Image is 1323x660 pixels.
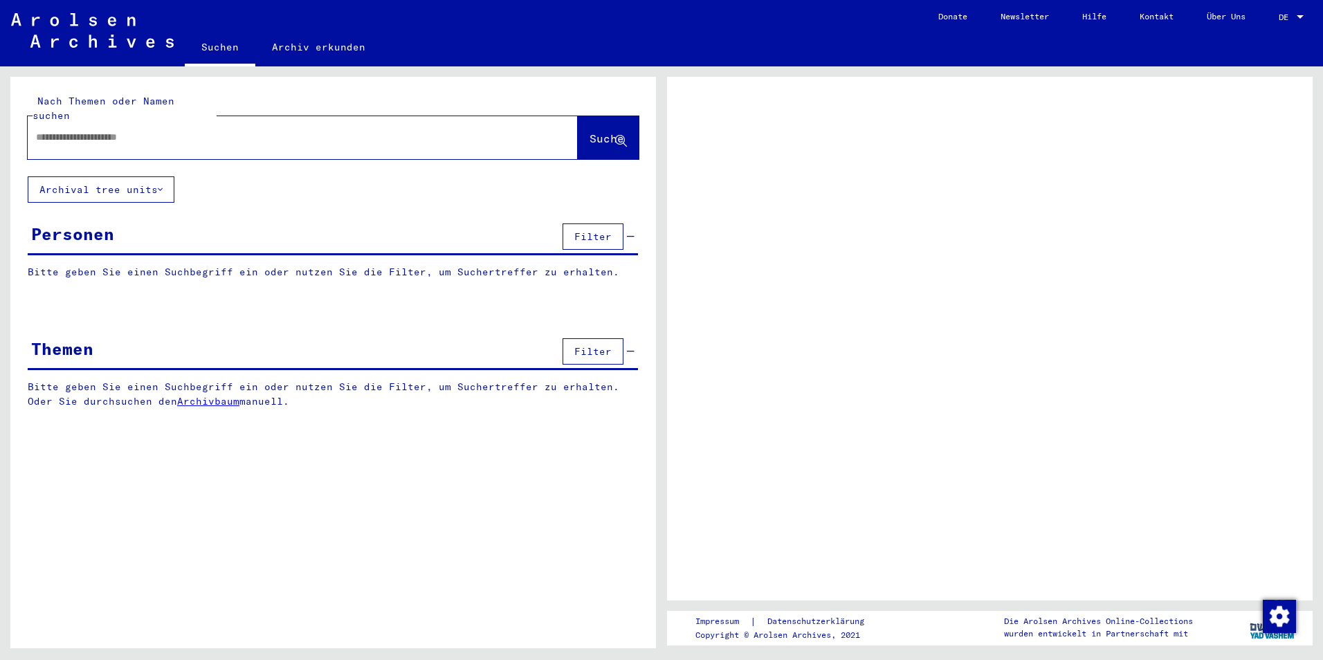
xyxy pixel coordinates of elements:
[255,30,382,64] a: Archiv erkunden
[695,614,881,629] div: |
[28,265,638,279] p: Bitte geben Sie einen Suchbegriff ein oder nutzen Sie die Filter, um Suchertreffer zu erhalten.
[28,380,639,409] p: Bitte geben Sie einen Suchbegriff ein oder nutzen Sie die Filter, um Suchertreffer zu erhalten. O...
[1279,12,1294,22] span: DE
[574,230,612,243] span: Filter
[31,336,93,361] div: Themen
[1247,610,1299,645] img: yv_logo.png
[756,614,881,629] a: Datenschutzerklärung
[31,221,114,246] div: Personen
[578,116,639,159] button: Suche
[695,629,881,641] p: Copyright © Arolsen Archives, 2021
[1004,627,1193,640] p: wurden entwickelt in Partnerschaft mit
[1263,600,1296,633] img: Zustimmung ändern
[563,338,623,365] button: Filter
[11,13,174,48] img: Arolsen_neg.svg
[33,95,174,122] mat-label: Nach Themen oder Namen suchen
[695,614,750,629] a: Impressum
[590,131,624,145] span: Suche
[1004,615,1193,627] p: Die Arolsen Archives Online-Collections
[28,176,174,203] button: Archival tree units
[177,395,239,407] a: Archivbaum
[563,223,623,250] button: Filter
[574,345,612,358] span: Filter
[185,30,255,66] a: Suchen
